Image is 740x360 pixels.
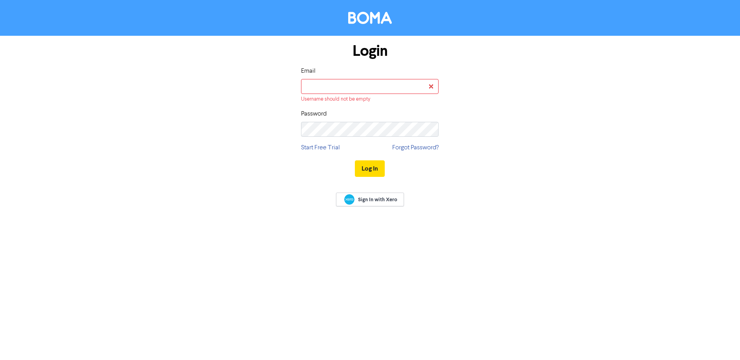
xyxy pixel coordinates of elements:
span: Sign In with Xero [358,196,397,203]
img: BOMA Logo [348,12,392,24]
img: Xero logo [344,194,354,205]
iframe: Chat Widget [641,275,740,360]
h1: Login [301,42,439,60]
a: Forgot Password? [392,143,439,152]
a: Start Free Trial [301,143,340,152]
label: Password [301,109,327,119]
a: Sign In with Xero [336,193,404,206]
button: Log In [355,160,385,177]
div: Username should not be empty [301,96,439,103]
label: Email [301,66,316,76]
